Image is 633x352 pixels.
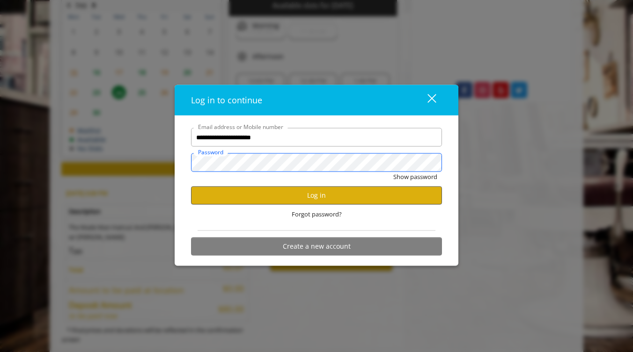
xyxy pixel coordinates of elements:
[393,172,437,182] button: Show password
[193,122,288,131] label: Email address or Mobile number
[410,90,442,109] button: close dialog
[193,148,228,157] label: Password
[191,186,442,204] button: Log in
[292,209,342,219] span: Forgot password?
[417,93,435,107] div: close dialog
[191,153,442,172] input: Password
[191,94,262,106] span: Log in to continue
[191,128,442,147] input: Email address or Mobile number
[191,237,442,255] button: Create a new account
